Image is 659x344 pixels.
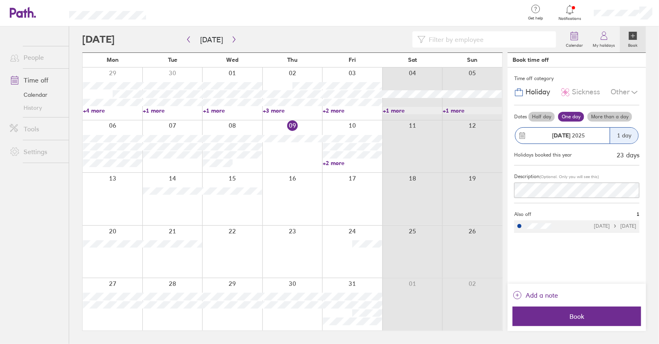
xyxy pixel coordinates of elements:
a: People [3,49,69,65]
a: +1 more [143,107,202,114]
span: 1 [637,211,639,217]
span: Mon [107,57,119,63]
button: Add a note [513,289,558,302]
label: One day [558,112,584,122]
span: Wed [227,57,239,63]
span: Book [518,313,635,320]
span: 2025 [552,132,585,139]
div: Other [611,85,639,100]
span: Notifications [557,16,583,21]
div: 23 days [617,151,639,159]
span: Sun [467,57,478,63]
span: Description [514,173,539,179]
a: +1 more [203,107,262,114]
a: Calendar [561,26,588,52]
div: Holidays booked this year [514,152,572,158]
input: Filter by employee [426,32,551,47]
a: Notifications [557,4,583,21]
button: [DATE] [194,33,229,46]
a: Calendar [3,88,69,101]
a: +2 more [323,159,382,167]
span: Add a note [526,289,558,302]
strong: [DATE] [552,132,571,139]
label: Half day [528,112,555,122]
label: Calendar [561,41,588,48]
a: +2 more [323,107,382,114]
div: 1 day [610,128,638,144]
a: Settings [3,144,69,160]
label: Book [624,41,643,48]
div: Time off category [514,72,639,85]
div: [DATE] [DATE] [594,223,636,229]
label: More than a day [587,112,632,122]
a: History [3,101,69,114]
span: Tue [168,57,177,63]
a: Book [620,26,646,52]
span: Thu [287,57,297,63]
span: Get help [522,16,549,21]
button: [DATE] 20251 day [514,123,639,148]
button: Book [513,307,641,326]
span: Also off [514,211,531,217]
a: +3 more [263,107,322,114]
span: Holiday [526,88,550,96]
div: Book time off [513,57,549,63]
span: Dates [514,114,527,120]
a: My holidays [588,26,620,52]
span: (Optional. Only you will see this) [539,174,599,179]
a: Tools [3,121,69,137]
a: +1 more [443,107,502,114]
label: My holidays [588,41,620,48]
a: +1 more [383,107,442,114]
span: Fri [349,57,356,63]
span: Sat [408,57,417,63]
span: Sickness [572,88,600,96]
a: +4 more [83,107,142,114]
a: Time off [3,72,69,88]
